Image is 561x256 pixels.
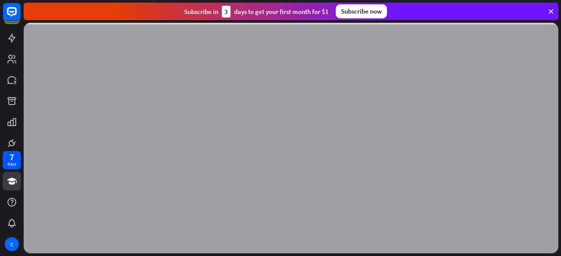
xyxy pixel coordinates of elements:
div: days [7,161,16,167]
div: 7 [10,153,14,161]
div: Subscribe in days to get your first month for $1 [184,6,329,18]
div: 3 [222,6,231,18]
div: Subscribe now [336,4,387,18]
div: C [5,237,19,251]
a: 7 days [3,151,21,169]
